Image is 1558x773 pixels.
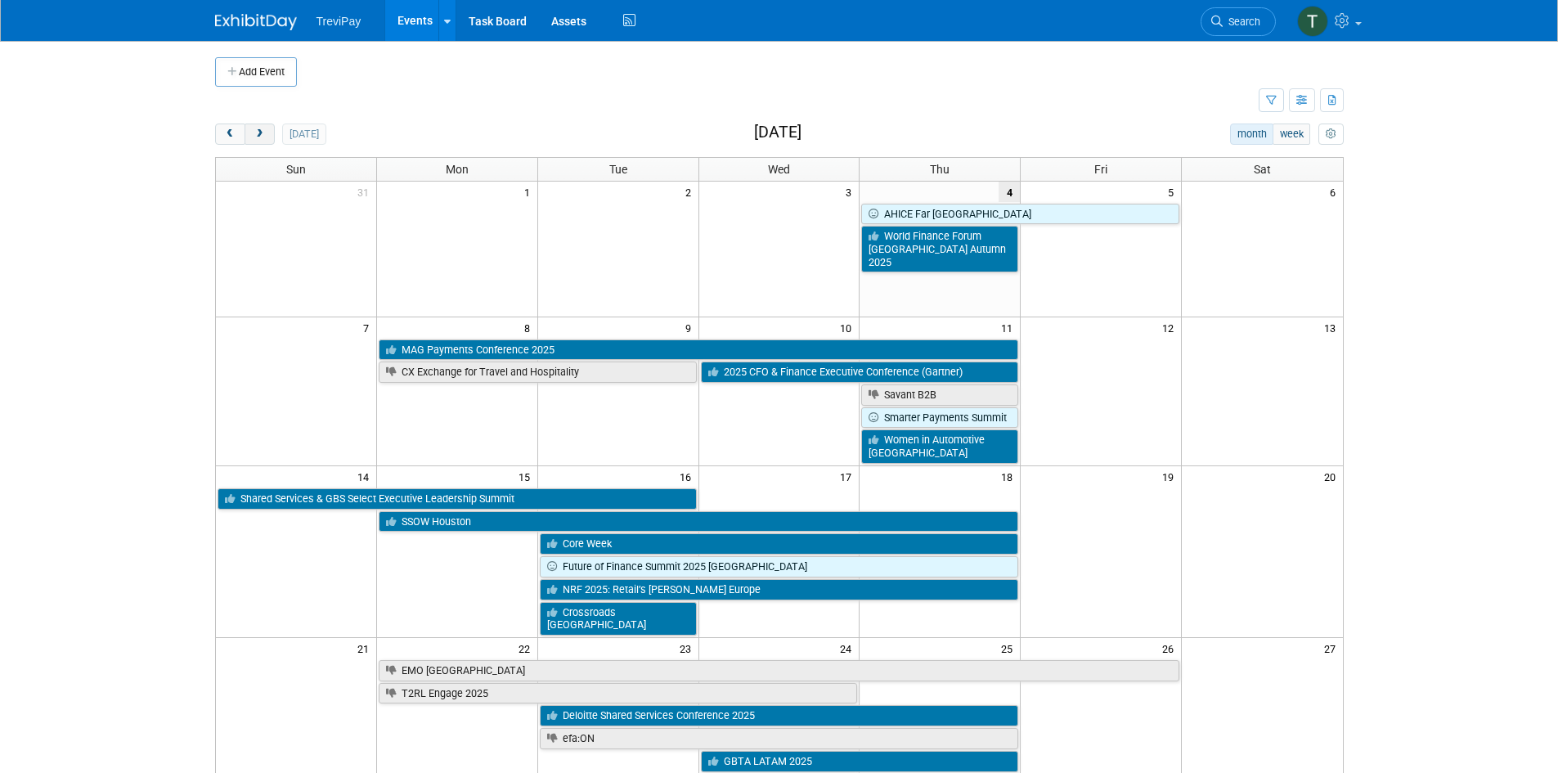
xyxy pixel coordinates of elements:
[678,638,698,658] span: 23
[999,638,1020,658] span: 25
[1322,638,1343,658] span: 27
[838,638,859,658] span: 24
[540,556,1019,578] a: Future of Finance Summit 2025 [GEOGRAPHIC_DATA]
[1166,182,1181,202] span: 5
[317,15,361,28] span: TreviPay
[282,124,326,145] button: [DATE]
[523,182,537,202] span: 1
[540,728,1019,749] a: efa:ON
[215,14,297,30] img: ExhibitDay
[361,317,376,338] span: 7
[540,602,697,636] a: Crossroads [GEOGRAPHIC_DATA]
[768,163,790,176] span: Wed
[999,317,1020,338] span: 11
[844,182,859,202] span: 3
[540,705,1019,726] a: Deloitte Shared Services Conference 2025
[684,317,698,338] span: 9
[1223,16,1260,28] span: Search
[999,182,1020,202] span: 4
[1328,182,1343,202] span: 6
[678,466,698,487] span: 16
[861,384,1018,406] a: Savant B2B
[517,466,537,487] span: 15
[446,163,469,176] span: Mon
[1322,466,1343,487] span: 20
[215,124,245,145] button: prev
[861,407,1018,429] a: Smarter Payments Summit
[838,317,859,338] span: 10
[684,182,698,202] span: 2
[356,638,376,658] span: 21
[701,751,1019,772] a: GBTA LATAM 2025
[1326,129,1336,140] i: Personalize Calendar
[245,124,275,145] button: next
[1201,7,1276,36] a: Search
[1273,124,1310,145] button: week
[1254,163,1271,176] span: Sat
[215,57,297,87] button: Add Event
[517,638,537,658] span: 22
[356,182,376,202] span: 31
[540,533,1019,555] a: Core Week
[861,226,1018,272] a: World Finance Forum [GEOGRAPHIC_DATA] Autumn 2025
[1322,317,1343,338] span: 13
[861,429,1018,463] a: Women in Automotive [GEOGRAPHIC_DATA]
[930,163,950,176] span: Thu
[1161,466,1181,487] span: 19
[838,466,859,487] span: 17
[379,339,1018,361] a: MAG Payments Conference 2025
[609,163,627,176] span: Tue
[356,466,376,487] span: 14
[218,488,697,510] a: Shared Services & GBS Select Executive Leadership Summit
[1318,124,1343,145] button: myCustomButton
[1161,317,1181,338] span: 12
[1297,6,1328,37] img: Tara DePaepe
[540,579,1019,600] a: NRF 2025: Retail’s [PERSON_NAME] Europe
[1230,124,1273,145] button: month
[754,124,801,142] h2: [DATE]
[379,511,1018,533] a: SSOW Houston
[379,362,697,383] a: CX Exchange for Travel and Hospitality
[523,317,537,338] span: 8
[379,660,1179,681] a: EMO [GEOGRAPHIC_DATA]
[861,204,1179,225] a: AHICE Far [GEOGRAPHIC_DATA]
[1161,638,1181,658] span: 26
[701,362,1019,383] a: 2025 CFO & Finance Executive Conference (Gartner)
[999,466,1020,487] span: 18
[286,163,306,176] span: Sun
[1094,163,1107,176] span: Fri
[379,683,858,704] a: T2RL Engage 2025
